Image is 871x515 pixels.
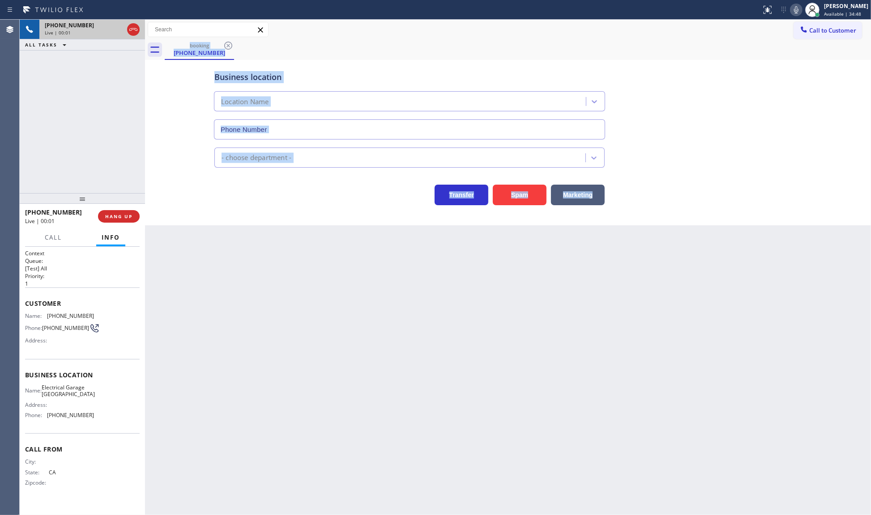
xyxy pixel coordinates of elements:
input: Search [148,22,268,37]
span: Call From [25,445,140,453]
div: [PERSON_NAME] [824,2,868,10]
span: Info [102,233,120,241]
button: Hang up [127,23,140,36]
div: (442) 542-0339 [166,40,233,59]
span: ALL TASKS [25,42,57,48]
p: [Test] All [25,265,140,272]
p: 1 [25,280,140,287]
h2: Priority: [25,272,140,280]
button: Marketing [551,185,605,205]
div: [PHONE_NUMBER] [166,49,233,57]
span: Call to Customer [809,26,856,34]
button: HANG UP [98,210,140,223]
span: Name: [25,387,42,394]
button: Mute [790,4,803,16]
span: Call [45,233,62,241]
div: booking [166,42,233,49]
span: Available | 34:48 [824,11,861,17]
div: Business location [214,71,605,83]
button: Info [96,229,125,246]
span: Address: [25,337,49,344]
span: Phone: [25,325,42,331]
span: Business location [25,371,140,379]
button: Spam [493,185,547,205]
span: HANG UP [105,213,132,220]
span: Zipcode: [25,479,49,486]
span: Live | 00:01 [45,30,71,36]
input: Phone Number [214,119,605,139]
span: [PHONE_NUMBER] [25,208,82,216]
span: [PHONE_NUMBER] [47,312,94,319]
div: - choose department - [222,152,291,163]
span: State: [25,469,49,476]
span: Phone: [25,412,47,418]
span: [PHONE_NUMBER] [45,21,94,29]
span: Electrical Garage [GEOGRAPHIC_DATA] [42,384,95,398]
span: Customer [25,299,140,308]
div: Location Name [221,97,269,107]
button: ALL TASKS [20,39,75,50]
span: Name: [25,312,47,319]
span: Address: [25,401,49,408]
button: Call to Customer [794,22,862,39]
span: Live | 00:01 [25,217,55,225]
h1: Context [25,249,140,257]
span: [PHONE_NUMBER] [47,412,94,418]
span: City: [25,458,49,465]
button: Transfer [435,185,488,205]
h2: Queue: [25,257,140,265]
button: Call [39,229,67,246]
span: [PHONE_NUMBER] [42,325,89,331]
span: CA [49,469,94,476]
